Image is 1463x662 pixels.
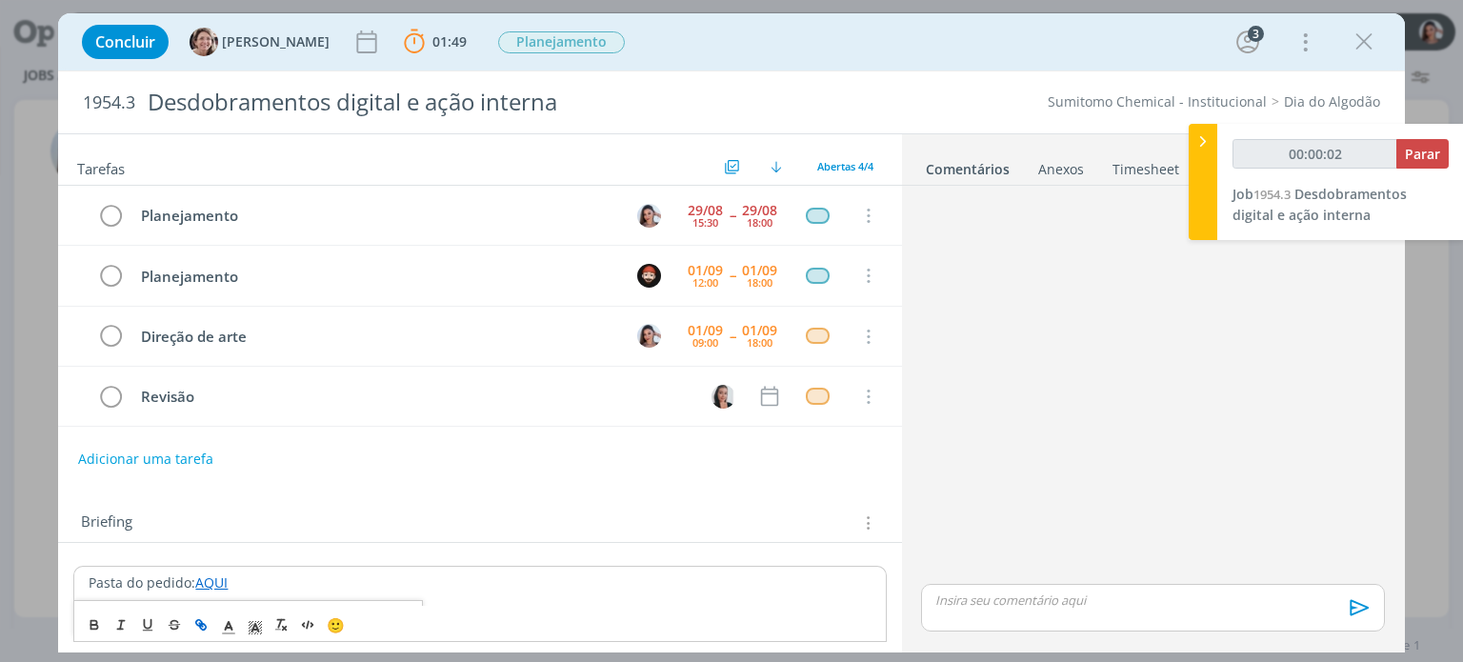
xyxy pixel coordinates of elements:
div: 18:00 [747,277,772,288]
button: 01:49 [399,27,471,57]
button: Concluir [82,25,169,59]
div: 29/08 [742,204,777,217]
span: Cor de Fundo [242,613,269,636]
button: A[PERSON_NAME] [190,28,330,56]
img: N [637,324,661,348]
span: Desdobramentos digital e ação interna [1233,185,1407,224]
span: 01:49 [432,32,467,50]
button: Parar [1396,139,1449,169]
span: Tarefas [77,155,125,178]
div: 01/09 [742,264,777,277]
p: Pasta do pedido: [89,573,871,592]
button: W [635,261,664,290]
div: 3 [1248,26,1264,42]
button: Adicionar uma tarefa [77,442,214,476]
div: 01/09 [742,324,777,337]
span: Planejamento [498,31,625,53]
a: Job1954.3Desdobramentos digital e ação interna [1233,185,1407,224]
span: 1954.3 [1253,186,1291,203]
button: N [635,201,664,230]
div: 29/08 [688,204,723,217]
img: N [637,204,661,228]
img: W [637,264,661,288]
img: C [711,385,735,409]
div: Planejamento [132,204,619,228]
span: [PERSON_NAME] [222,35,330,49]
div: 15:30 [692,217,718,228]
span: 🙂 [327,615,345,634]
div: Direção de arte [132,325,619,349]
button: 🙂 [322,613,349,636]
img: A [190,28,218,56]
div: 01/09 [688,264,723,277]
a: Dia do Algodão [1284,92,1380,110]
div: 18:00 [747,337,772,348]
span: -- [730,209,735,222]
div: Anexos [1038,160,1084,179]
a: Timesheet [1112,151,1180,179]
button: C [710,382,738,411]
span: Parar [1405,145,1440,163]
div: 09:00 [692,337,718,348]
div: 12:00 [692,277,718,288]
div: dialog [58,13,1404,652]
div: Desdobramentos digital e ação interna [139,79,832,126]
div: 01/09 [688,324,723,337]
span: Cor do Texto [215,613,242,636]
span: Concluir [95,34,155,50]
span: Briefing [81,511,132,535]
span: Abertas 4/4 [817,159,873,173]
button: Planejamento [497,30,626,54]
button: N [635,322,664,351]
div: 18:00 [747,217,772,228]
button: 3 [1233,27,1263,57]
a: Sumitomo Chemical - Institucional [1048,92,1267,110]
a: AQUI [195,573,228,592]
span: -- [730,330,735,343]
div: Planejamento [132,265,619,289]
div: Revisão [132,385,693,409]
img: arrow-down.svg [771,161,782,172]
span: 1954.3 [83,92,135,113]
span: -- [730,269,735,282]
a: Comentários [925,151,1011,179]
